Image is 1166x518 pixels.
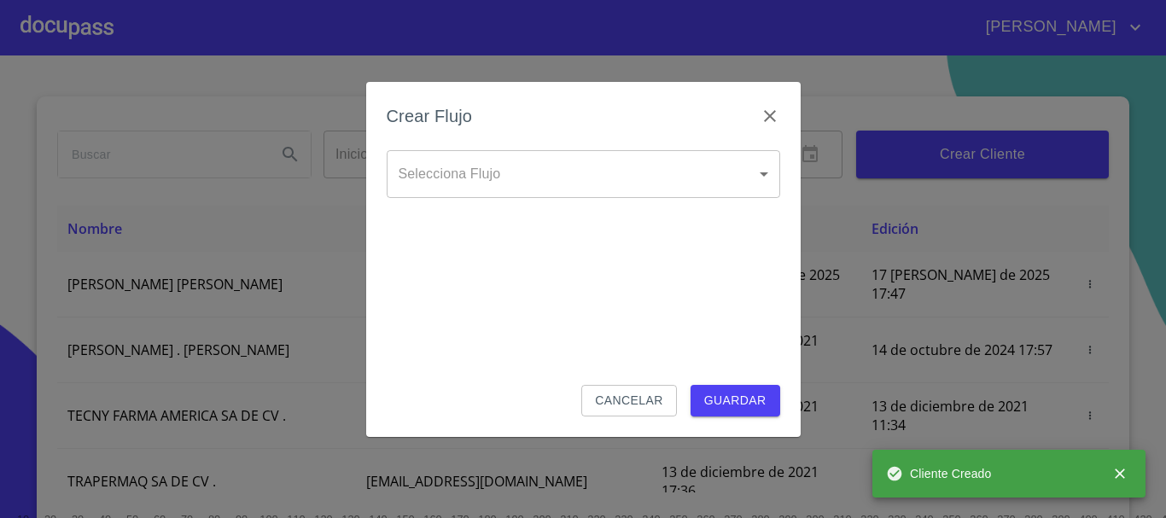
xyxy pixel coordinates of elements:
h6: Crear Flujo [387,102,473,130]
button: Guardar [691,385,780,416]
span: Cliente Creado [886,465,992,482]
span: Cancelar [595,390,662,411]
button: Cancelar [581,385,676,416]
button: close [1101,455,1139,492]
div: ​ [387,150,780,198]
span: Guardar [704,390,767,411]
